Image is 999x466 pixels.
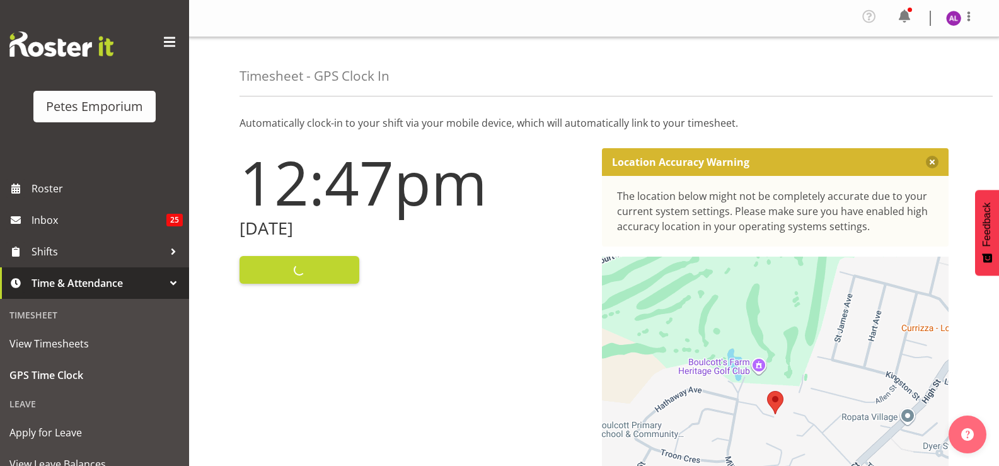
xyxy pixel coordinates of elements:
a: GPS Time Clock [3,359,186,391]
span: Roster [32,179,183,198]
img: abigail-lane11345.jpg [946,11,961,26]
div: Timesheet [3,302,186,328]
div: Leave [3,391,186,417]
div: The location below might not be completely accurate due to your current system settings. Please m... [617,189,934,234]
p: Automatically clock-in to your shift via your mobile device, which will automatically link to you... [240,115,949,131]
span: View Timesheets [9,334,180,353]
span: Shifts [32,242,164,261]
a: Apply for Leave [3,417,186,448]
span: 25 [166,214,183,226]
button: Close message [926,156,938,168]
p: Location Accuracy Warning [612,156,749,168]
button: Feedback - Show survey [975,190,999,276]
img: help-xxl-2.png [961,428,974,441]
span: Feedback [981,202,993,247]
span: Time & Attendance [32,274,164,293]
div: Petes Emporium [46,97,143,116]
h1: 12:47pm [240,148,587,216]
h2: [DATE] [240,219,587,238]
img: Rosterit website logo [9,32,113,57]
span: Apply for Leave [9,423,180,442]
span: Inbox [32,211,166,230]
a: View Timesheets [3,328,186,359]
span: GPS Time Clock [9,366,180,385]
h4: Timesheet - GPS Clock In [240,69,390,83]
